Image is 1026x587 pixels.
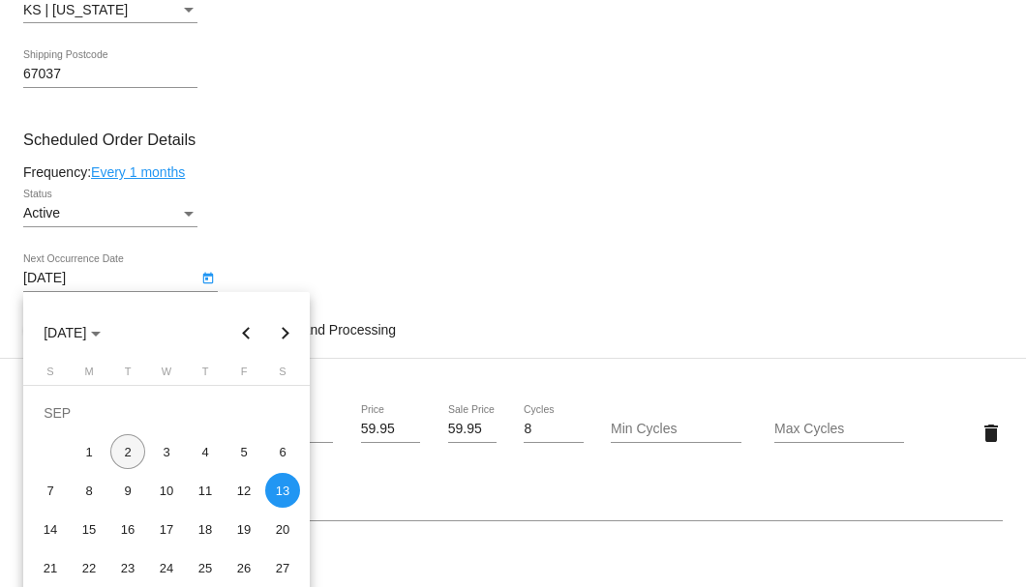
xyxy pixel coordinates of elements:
[149,550,184,585] div: 24
[266,313,305,352] button: Next month
[263,366,302,385] th: Saturday
[147,471,186,510] td: September 10, 2025
[225,432,263,471] td: September 5, 2025
[225,366,263,385] th: Friday
[188,473,223,508] div: 11
[225,510,263,548] td: September 19, 2025
[108,510,147,548] td: September 16, 2025
[31,510,70,548] td: September 14, 2025
[108,548,147,587] td: September 23, 2025
[31,471,70,510] td: September 7, 2025
[265,434,300,469] div: 6
[70,510,108,548] td: September 15, 2025
[186,366,225,385] th: Thursday
[186,548,225,587] td: September 25, 2025
[110,550,145,585] div: 23
[108,471,147,510] td: September 9, 2025
[72,434,106,469] div: 1
[149,434,184,469] div: 3
[70,548,108,587] td: September 22, 2025
[149,512,184,546] div: 17
[225,471,263,510] td: September 12, 2025
[186,471,225,510] td: September 11, 2025
[263,432,302,471] td: September 6, 2025
[110,512,145,546] div: 16
[226,434,261,469] div: 5
[33,550,68,585] div: 21
[110,434,145,469] div: 2
[149,473,184,508] div: 10
[188,550,223,585] div: 25
[186,510,225,548] td: September 18, 2025
[188,512,223,546] div: 18
[108,366,147,385] th: Tuesday
[70,366,108,385] th: Monday
[72,512,106,546] div: 15
[33,473,68,508] div: 7
[31,366,70,385] th: Sunday
[263,471,302,510] td: September 13, 2025
[263,548,302,587] td: September 27, 2025
[72,473,106,508] div: 8
[265,512,300,546] div: 20
[31,548,70,587] td: September 21, 2025
[188,434,223,469] div: 4
[147,432,186,471] td: September 3, 2025
[226,473,261,508] div: 12
[44,325,101,340] span: [DATE]
[147,510,186,548] td: September 17, 2025
[33,512,68,546] div: 14
[108,432,147,471] td: September 2, 2025
[227,313,266,352] button: Previous month
[147,548,186,587] td: September 24, 2025
[265,473,300,508] div: 13
[31,394,302,432] td: SEP
[186,432,225,471] td: September 4, 2025
[147,366,186,385] th: Wednesday
[110,473,145,508] div: 9
[70,471,108,510] td: September 8, 2025
[70,432,108,471] td: September 1, 2025
[28,313,116,352] button: Choose month and year
[263,510,302,548] td: September 20, 2025
[72,550,106,585] div: 22
[226,512,261,546] div: 19
[265,550,300,585] div: 27
[225,548,263,587] td: September 26, 2025
[226,550,261,585] div: 26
